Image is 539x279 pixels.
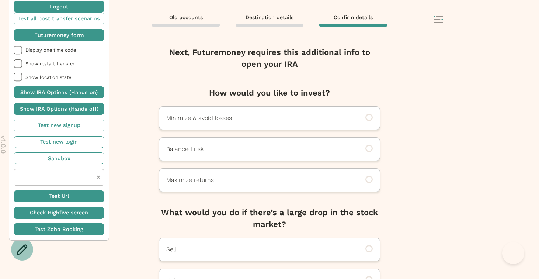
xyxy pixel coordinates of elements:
[14,136,104,148] button: Test new login
[14,103,104,115] button: Show IRA Options (Hands off)
[14,152,104,164] button: Sandbox
[25,61,104,66] span: Show restart transfer
[14,86,104,98] button: Show IRA Options (Hands on)
[14,120,104,131] button: Test new signup
[14,207,104,219] button: Check Highfive screen
[166,145,352,154] p: Balanced risk
[166,114,352,123] p: Minimize & avoid losses
[14,1,104,13] button: Logout
[14,223,104,235] button: Test Zoho Booking
[164,46,375,70] h2: Next, Futuremoney requires this additional info to open your IRA
[246,14,293,21] span: Destination details
[14,73,104,82] li: Show location state
[502,242,524,264] iframe: Toggle Customer Support
[25,47,104,53] span: Display one time code
[25,75,104,80] span: Show location state
[166,176,352,185] p: Maximize returns
[14,190,104,202] button: Test Url
[14,59,104,68] li: Show restart transfer
[166,245,352,254] p: Sell
[334,14,373,21] span: Confirm details
[169,14,203,21] span: Old accounts
[14,46,104,55] li: Display one time code
[14,29,104,41] button: Futuremoney form
[159,87,380,99] p: How would you like to invest?
[159,207,380,230] p: What would you do if there’s a large drop in the stock market?
[14,13,104,24] button: Test all post transfer scenarios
